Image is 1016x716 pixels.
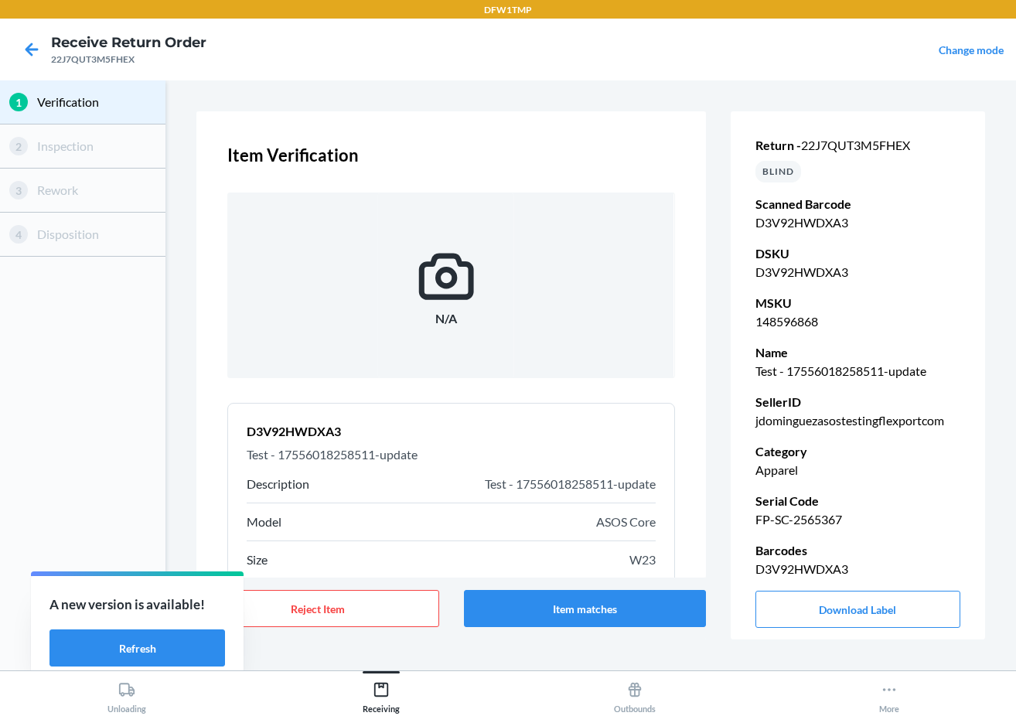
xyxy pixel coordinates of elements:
[9,93,28,111] div: 1
[755,244,960,263] p: DSKU
[37,93,156,111] p: Verification
[227,142,674,168] p: Item Verification
[247,513,281,531] p: Model
[755,195,960,213] p: Scanned Barcode
[37,181,156,199] p: Rework
[484,3,532,17] p: DFW1TMP
[9,225,28,244] div: 4
[755,560,960,578] p: D3V92HWDXA3
[755,393,960,411] p: SellerID
[755,492,960,510] p: Serial Code
[107,675,146,714] div: Unloading
[614,675,656,714] div: Outbounds
[755,312,960,331] p: 148596868
[755,510,960,529] p: FP-SC-2565367
[464,590,706,627] button: Item matches
[247,551,268,569] p: Size
[196,590,438,627] button: Reject Item
[755,362,960,380] p: Test - 17556018258511-update
[51,53,206,66] div: 22J7QUT3M5FHEX
[755,591,960,628] button: Download Label
[755,263,960,281] p: D3V92HWDXA3
[629,551,656,569] p: W23
[755,343,960,362] p: Name
[49,629,225,667] button: Refresh
[247,445,655,464] p: Test - 17556018258511-update
[755,294,960,312] p: MSKU
[596,513,656,531] p: ASOS Core
[755,541,960,560] p: Barcodes
[247,422,655,441] header: D3V92HWDXA3
[363,675,400,714] div: Receiving
[49,595,225,615] p: A new version is available!
[755,213,960,232] p: D3V92HWDXA3
[9,181,28,199] div: 3
[485,475,656,493] p: Test - 17556018258511-update
[939,43,1004,56] a: Change mode
[254,671,509,714] button: Receiving
[801,138,910,152] span: 22J7QUT3M5FHEX
[755,461,960,479] p: Apparel
[9,137,28,155] div: 2
[435,309,457,328] p: N/A
[51,32,206,53] h4: Receive Return Order
[37,225,156,244] p: Disposition
[755,161,801,182] div: BLIND
[755,411,960,430] p: jdominguezasostestingflexportcom
[755,136,960,155] p: Return -
[508,671,762,714] button: Outbounds
[755,442,960,461] p: Category
[37,137,156,155] p: Inspection
[879,675,899,714] div: More
[247,475,309,493] p: Description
